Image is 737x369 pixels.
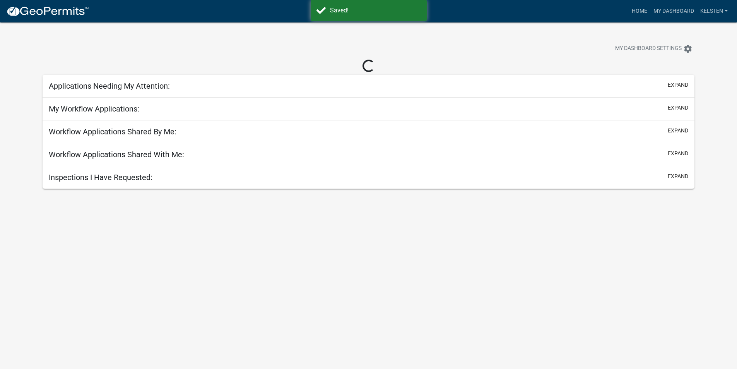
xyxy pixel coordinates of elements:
[668,172,688,180] button: expand
[668,81,688,89] button: expand
[49,150,184,159] h5: Workflow Applications Shared With Me:
[609,41,699,56] button: My Dashboard Settingssettings
[330,6,421,15] div: Saved!
[668,104,688,112] button: expand
[49,81,170,91] h5: Applications Needing My Attention:
[668,149,688,158] button: expand
[49,127,176,136] h5: Workflow Applications Shared By Me:
[49,104,139,113] h5: My Workflow Applications:
[615,44,682,53] span: My Dashboard Settings
[650,4,697,19] a: My Dashboard
[697,4,731,19] a: Kelsten
[668,127,688,135] button: expand
[629,4,650,19] a: Home
[49,173,152,182] h5: Inspections I Have Requested:
[683,44,693,53] i: settings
